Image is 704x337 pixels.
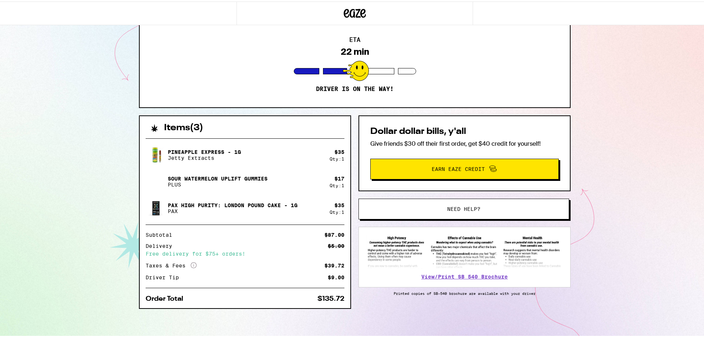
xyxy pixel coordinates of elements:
p: Printed copies of SB-540 brochure are available with your driver [358,290,571,294]
p: Pax High Purity: London Pound Cake - 1g [168,201,297,207]
div: $ 35 [334,148,344,154]
div: Subtotal [146,231,177,236]
button: Earn Eaze Credit [370,157,559,178]
div: Free delivery for $75+ orders! [146,250,344,255]
p: Sour Watermelon UPLIFT Gummies [168,174,268,180]
div: Qty: 1 [330,155,344,160]
div: Qty: 1 [330,208,344,213]
h2: Dollar dollar bills, y'all [370,126,559,135]
div: Qty: 1 [330,182,344,186]
p: Driver is on the way! [316,84,394,91]
span: Hi. Need any help? [4,5,53,11]
div: Driver Tip [146,273,184,279]
p: Give friends $30 off their first order, get $40 credit for yourself! [370,138,559,146]
h2: Items ( 3 ) [164,122,203,131]
span: Earn Eaze Credit [432,165,485,170]
span: Need help? [447,205,480,210]
img: SB 540 Brochure preview [366,233,563,267]
p: PLUS [168,180,268,186]
p: Jetty Extracts [168,154,241,159]
div: $9.00 [328,273,344,279]
a: View/Print SB 540 Brochure [421,272,508,278]
div: 22 min [341,45,369,55]
div: $39.72 [324,262,344,267]
button: Need help? [358,197,569,218]
div: $135.72 [317,294,344,301]
img: Pax High Purity: London Pound Cake - 1g [146,196,166,217]
img: Pineapple Express - 1g [146,143,166,164]
div: $5.00 [328,242,344,247]
p: Pineapple Express - 1g [168,148,241,154]
div: Taxes & Fees [146,261,197,267]
div: $ 35 [334,201,344,207]
h2: ETA [349,36,360,41]
div: $ 17 [334,174,344,180]
div: $87.00 [324,231,344,236]
div: Order Total [146,294,188,301]
div: Delivery [146,242,177,247]
img: Sour Watermelon UPLIFT Gummies [146,170,166,191]
p: PAX [168,207,297,213]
